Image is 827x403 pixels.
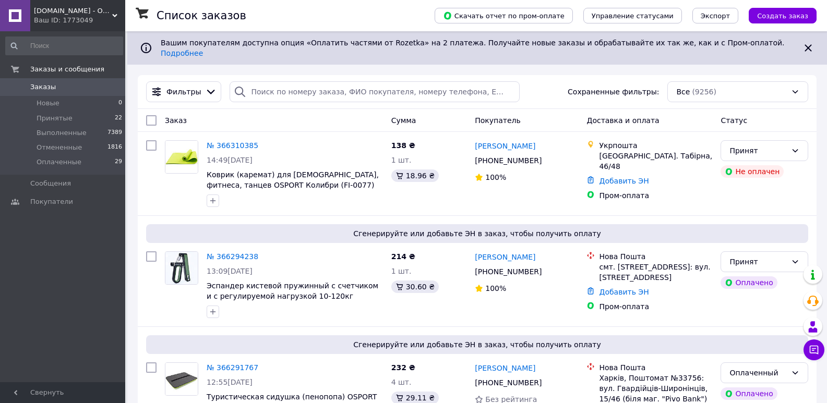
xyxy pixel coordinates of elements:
[161,39,788,57] span: Вашим покупателям доступна опция «Оплатить частями от Rozetka» на 2 платежа. Получайте новые зака...
[165,252,198,284] img: Фото товару
[599,262,712,283] div: смт. [STREET_ADDRESS]: вул. [STREET_ADDRESS]
[729,256,787,267] div: Принят
[30,65,104,74] span: Заказы и сообщения
[207,170,379,200] a: Коврик (каремат) для [DEMOGRAPHIC_DATA], фитнеса, танцев OSPORT Колибри (FI-0077) Зеленый
[30,197,73,206] span: Покупатели
[475,141,535,151] a: [PERSON_NAME]
[592,12,674,20] span: Управление статусами
[37,99,59,108] span: Новые
[37,157,81,167] span: Оплаченные
[391,363,415,372] span: 232 ₴
[485,173,506,181] span: 100%
[118,99,122,108] span: 0
[583,8,682,23] button: Управление статусами
[161,49,203,57] a: Подробнее
[692,8,738,23] button: Экспорт
[207,141,258,150] a: № 366310385
[599,301,712,312] div: Пром-оплата
[207,156,253,164] span: 14:49[DATE]
[721,165,784,178] div: Не оплачен
[749,8,817,23] button: Создать заказ
[721,387,777,400] div: Оплачено
[391,141,415,150] span: 138 ₴
[207,252,258,261] a: № 366294238
[5,36,123,55] input: Поиск
[115,114,122,123] span: 22
[473,375,544,390] div: [PHONE_NUMBER]
[599,151,712,172] div: [GEOGRAPHIC_DATA]. Табірна, 46/48
[37,128,87,138] span: Выполненные
[165,141,198,173] img: Фото товару
[391,169,439,182] div: 18.96 ₴
[599,251,712,262] div: Нова Пошта
[729,145,787,156] div: Принят
[165,116,187,125] span: Заказ
[676,87,690,97] span: Все
[804,339,824,360] button: Чат с покупателем
[30,82,56,92] span: Заказы
[207,363,258,372] a: № 366291767
[107,128,122,138] span: 7389
[230,81,519,102] input: Поиск по номеру заказа, ФИО покупателя, номеру телефона, Email, номеру накладной
[443,11,565,20] span: Скачать отчет по пром-оплате
[475,363,535,373] a: [PERSON_NAME]
[692,88,716,96] span: (9256)
[568,87,659,97] span: Сохраненные фильтры:
[207,267,253,275] span: 13:09[DATE]
[473,264,544,279] div: [PHONE_NUMBER]
[757,12,808,20] span: Создать заказ
[599,177,649,185] a: Добавить ЭН
[207,378,253,386] span: 12:55[DATE]
[435,8,573,23] button: Скачать отчет по пром-оплате
[115,157,122,167] span: 29
[738,11,817,19] a: Создать заказ
[166,87,201,97] span: Фильтры
[37,143,82,152] span: Отмененные
[207,282,378,311] a: Эспандер кистевой пружинный с счетчиком и с регулируемой нагрузкой 10-120кг OSPORT (MS 4216) Хаки
[150,339,804,350] span: Сгенерируйте или добавьте ЭН в заказ, чтобы получить оплату
[391,280,439,293] div: 30.60 ₴
[165,362,198,396] a: Фото товару
[150,228,804,239] span: Сгенерируйте или добавьте ЭН в заказ, чтобы получить оплату
[475,252,535,262] a: [PERSON_NAME]
[30,179,71,188] span: Сообщения
[599,362,712,373] div: Нова Пошта
[34,16,125,25] div: Ваш ID: 1773049
[701,12,730,20] span: Экспорт
[107,143,122,152] span: 1816
[157,9,246,22] h1: Список заказов
[599,190,712,201] div: Пром-оплата
[485,284,506,292] span: 100%
[391,156,412,164] span: 1 шт.
[165,251,198,285] a: Фото товару
[475,116,521,125] span: Покупатель
[391,378,412,386] span: 4 шт.
[37,114,73,123] span: Принятые
[165,363,198,395] img: Фото товару
[34,6,112,16] span: Sklad24.org - Оптовый интернет магазин склад
[473,153,544,168] div: [PHONE_NUMBER]
[599,288,649,296] a: Добавить ЭН
[391,252,415,261] span: 214 ₴
[729,367,787,378] div: Оплаченный
[721,276,777,289] div: Оплачено
[165,140,198,174] a: Фото товару
[721,116,747,125] span: Статус
[599,140,712,151] div: Укрпошта
[391,267,412,275] span: 1 шт.
[586,116,659,125] span: Доставка и оплата
[391,116,416,125] span: Сумма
